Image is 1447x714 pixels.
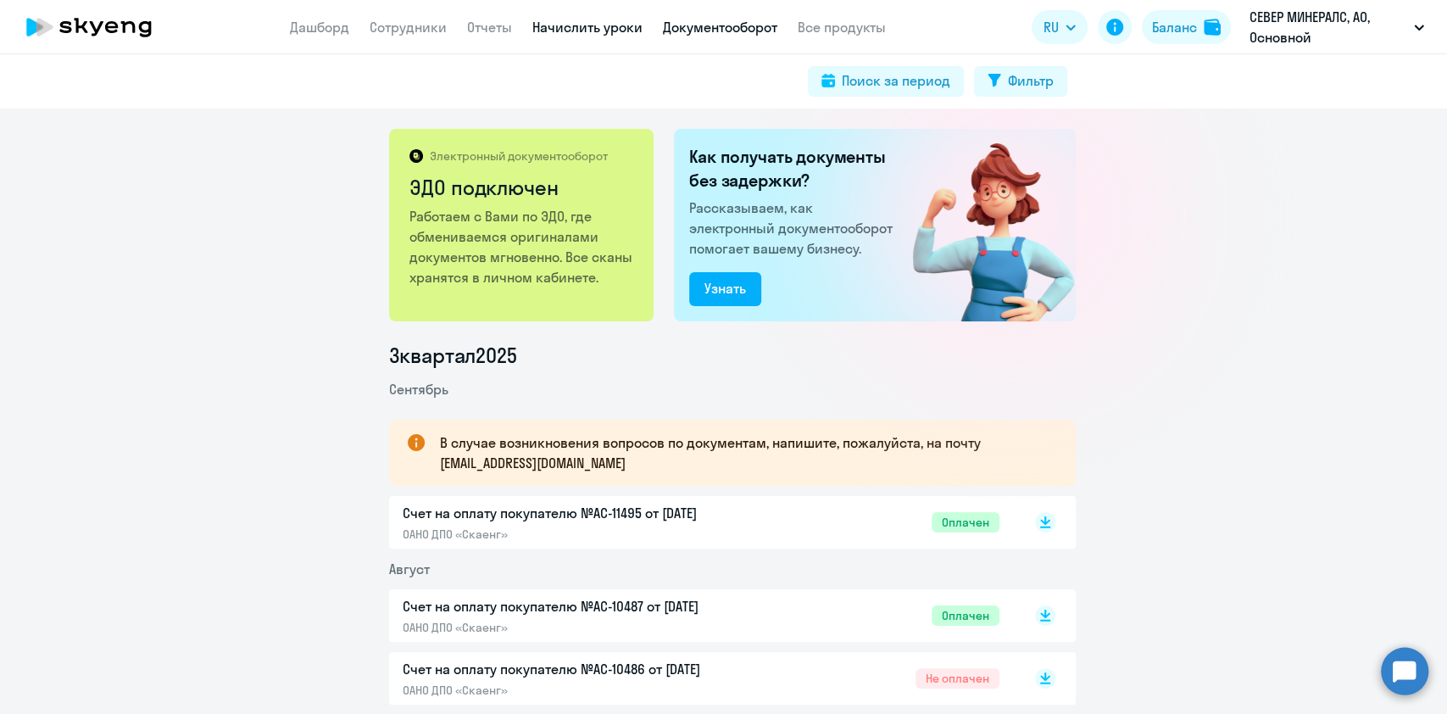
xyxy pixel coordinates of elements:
a: Отчеты [467,19,512,36]
a: Счет на оплату покупателю №AC-10486 от [DATE]ОАНО ДПО «Скаенг»Не оплачен [403,659,999,698]
div: Поиск за период [842,70,950,91]
img: connected [885,129,1076,321]
button: Поиск за период [808,66,964,97]
a: Счет на оплату покупателю №AC-11495 от [DATE]ОАНО ДПО «Скаенг»Оплачен [403,503,999,542]
p: Работаем с Вами по ЭДО, где обмениваемся оригиналами документов мгновенно. Все сканы хранятся в л... [409,206,636,287]
img: balance [1204,19,1221,36]
p: Счет на оплату покупателю №AC-10486 от [DATE] [403,659,759,679]
div: Узнать [704,278,746,298]
a: Все продукты [798,19,886,36]
span: RU [1044,17,1059,37]
a: Дашборд [290,19,349,36]
a: Документооборот [663,19,777,36]
button: RU [1032,10,1088,44]
span: Август [389,561,430,577]
a: Сотрудники [370,19,447,36]
button: Узнать [689,272,761,306]
p: ОАНО ДПО «Скаенг» [403,620,759,635]
h2: ЭДО подключен [409,174,636,201]
button: Балансbalance [1142,10,1231,44]
a: Начислить уроки [532,19,643,36]
span: Оплачен [932,512,999,533]
p: Счет на оплату покупателю №AC-11495 от [DATE] [403,503,759,523]
p: В случае возникновения вопросов по документам, напишите, пожалуйста, на почту [EMAIL_ADDRESS][DOM... [440,432,1045,473]
p: Электронный документооборот [430,148,608,164]
button: СЕВЕР МИНЕРАЛС, АО, Основной [1241,7,1433,47]
p: СЕВЕР МИНЕРАЛС, АО, Основной [1249,7,1407,47]
h2: Как получать документы без задержки? [689,145,899,192]
p: ОАНО ДПО «Скаенг» [403,683,759,698]
span: Сентябрь [389,381,448,398]
p: Рассказываем, как электронный документооборот помогает вашему бизнесу. [689,198,899,259]
a: Счет на оплату покупателю №AC-10487 от [DATE]ОАНО ДПО «Скаенг»Оплачен [403,596,999,635]
div: Фильтр [1008,70,1054,91]
div: Баланс [1152,17,1197,37]
button: Фильтр [974,66,1067,97]
li: 3 квартал 2025 [389,342,1076,369]
p: Счет на оплату покупателю №AC-10487 от [DATE] [403,596,759,616]
span: Оплачен [932,605,999,626]
p: ОАНО ДПО «Скаенг» [403,527,759,542]
span: Не оплачен [916,668,999,689]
